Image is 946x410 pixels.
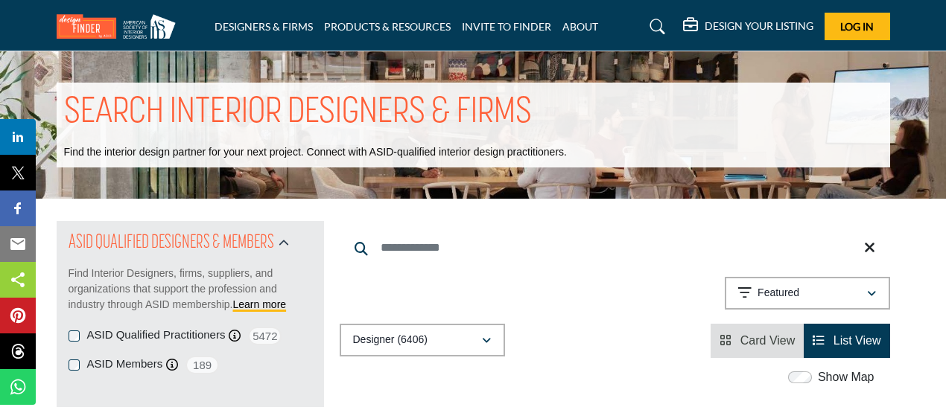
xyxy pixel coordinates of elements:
[758,286,799,301] p: Featured
[340,324,505,356] button: Designer (6406)
[69,230,274,257] h2: ASID QUALIFIED DESIGNERS & MEMBERS
[215,20,313,33] a: DESIGNERS & FIRMS
[725,277,890,310] button: Featured
[64,145,567,160] p: Find the interior design partner for your next project. Connect with ASID-qualified interior desi...
[834,334,881,347] span: List View
[705,19,813,33] h5: DESIGN YOUR LISTING
[635,15,675,39] a: Search
[825,13,890,40] button: Log In
[57,14,183,39] img: Site Logo
[69,266,312,313] p: Find Interior Designers, firms, suppliers, and organizations that support the profession and indu...
[340,230,890,266] input: Search Keyword
[87,327,226,344] label: ASID Qualified Practitioners
[818,368,874,386] label: Show Map
[683,18,813,36] div: DESIGN YOUR LISTING
[562,20,598,33] a: ABOUT
[233,298,287,310] a: Learn more
[185,356,219,374] span: 189
[353,333,428,347] p: Designer (6406)
[711,324,804,358] li: Card View
[740,334,796,347] span: Card View
[87,356,163,373] label: ASID Members
[248,327,282,345] span: 5472
[324,20,451,33] a: PRODUCTS & RESOURCES
[840,20,874,33] span: Log In
[69,330,80,342] input: ASID Qualified Practitioners checkbox
[462,20,551,33] a: INVITE TO FINDER
[804,324,889,358] li: List View
[64,90,532,136] h1: SEARCH INTERIOR DESIGNERS & FIRMS
[720,334,795,347] a: View Card
[813,334,880,347] a: View List
[69,359,80,371] input: ASID Members checkbox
